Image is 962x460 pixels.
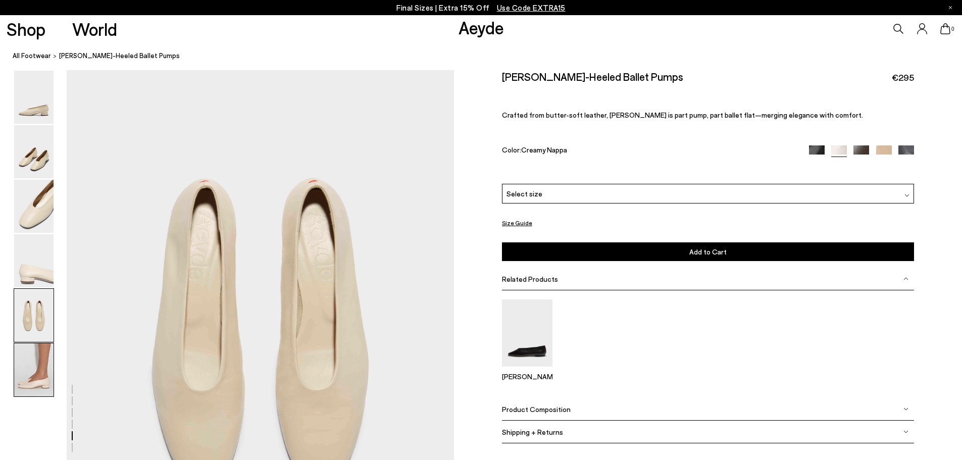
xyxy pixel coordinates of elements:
p: [PERSON_NAME] [502,372,552,381]
img: Delia Low-Heeled Ballet Pumps - Image 3 [14,180,54,233]
nav: breadcrumb [13,42,962,70]
a: Aeyde [459,17,504,38]
img: svg%3E [904,193,909,198]
span: Related Products [502,275,558,283]
img: Kirsten Ballet Flats [502,299,552,367]
button: Size Guide [502,217,532,229]
a: 0 [940,23,950,34]
span: Navigate to /collections/ss25-final-sizes [497,3,566,12]
a: All Footwear [13,50,51,61]
p: Final Sizes | Extra 15% Off [396,2,566,14]
img: Delia Low-Heeled Ballet Pumps - Image 2 [14,125,54,178]
span: Crafted from butter-soft leather, [PERSON_NAME] is part pump, part ballet flat—merging elegance w... [502,111,863,119]
span: 0 [950,26,955,32]
img: svg%3E [903,276,908,281]
div: Color: [502,145,796,157]
button: Add to Cart [502,242,914,261]
img: Delia Low-Heeled Ballet Pumps - Image 1 [14,71,54,124]
img: svg%3E [903,406,908,412]
span: Shipping + Returns [502,428,563,436]
a: Kirsten Ballet Flats [PERSON_NAME] [502,360,552,381]
a: Shop [7,20,45,38]
span: Product Composition [502,405,571,414]
span: Creamy Nappa [521,145,567,154]
a: World [72,20,117,38]
img: svg%3E [903,429,908,434]
span: Select size [507,188,542,199]
img: Delia Low-Heeled Ballet Pumps - Image 5 [14,289,54,342]
span: Add to Cart [689,247,727,256]
img: Delia Low-Heeled Ballet Pumps - Image 4 [14,234,54,287]
h2: [PERSON_NAME]-Heeled Ballet Pumps [502,70,683,83]
img: Delia Low-Heeled Ballet Pumps - Image 6 [14,343,54,396]
span: [PERSON_NAME]-Heeled Ballet Pumps [59,50,180,61]
span: €295 [892,71,914,84]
